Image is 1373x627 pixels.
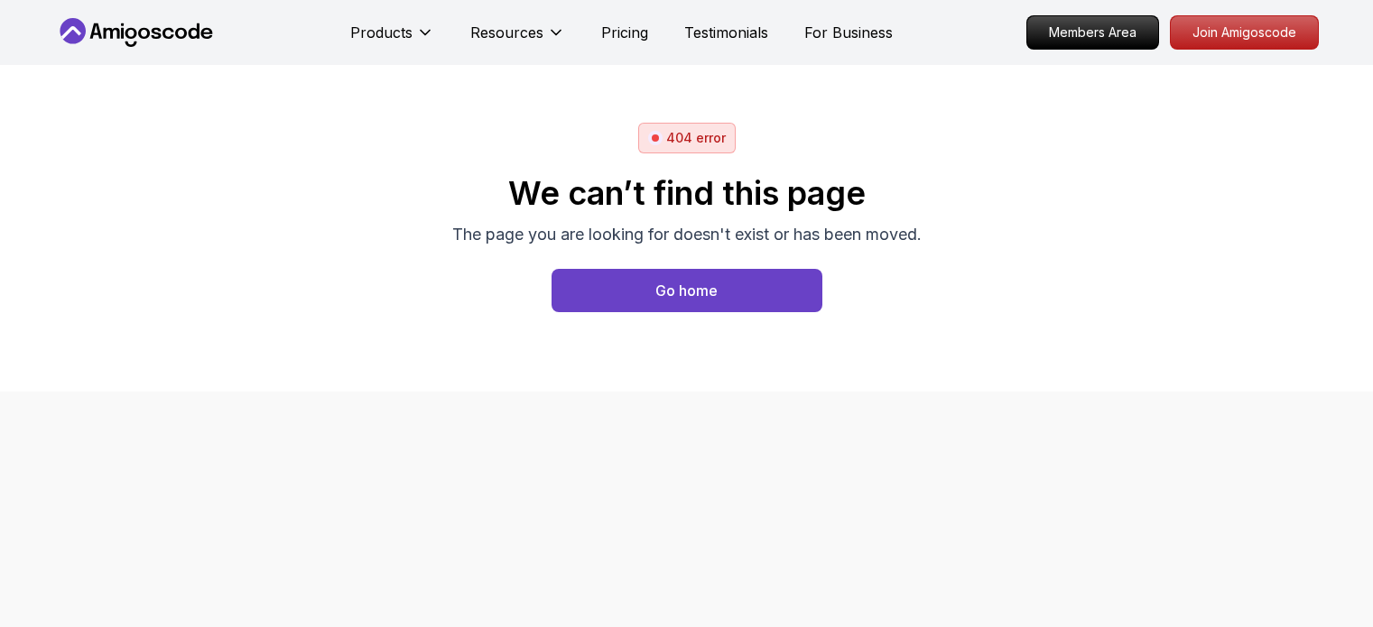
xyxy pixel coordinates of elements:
a: Members Area [1026,15,1159,50]
p: Join Amigoscode [1171,16,1318,49]
p: Resources [470,22,543,43]
p: Members Area [1027,16,1158,49]
button: Products [350,22,434,58]
a: Testimonials [684,22,768,43]
a: Pricing [601,22,648,43]
button: Go home [552,269,822,312]
p: The page you are looking for doesn't exist or has been moved. [452,222,922,247]
a: For Business [804,22,893,43]
a: Join Amigoscode [1170,15,1319,50]
p: 404 error [666,129,726,147]
h2: We can’t find this page [452,175,922,211]
p: Products [350,22,413,43]
button: Resources [470,22,565,58]
div: Go home [655,280,718,301]
a: Home page [552,269,822,312]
